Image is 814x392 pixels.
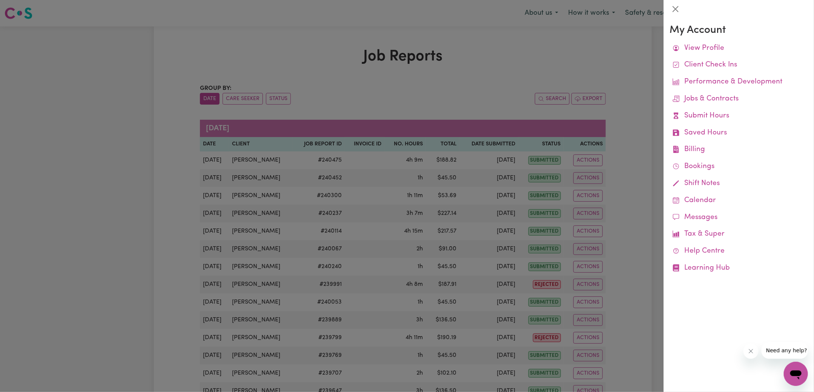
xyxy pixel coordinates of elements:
a: Shift Notes [670,175,808,192]
a: Help Centre [670,243,808,260]
a: Jobs & Contracts [670,91,808,108]
a: Messages [670,209,808,226]
a: Calendar [670,192,808,209]
a: View Profile [670,40,808,57]
a: Saved Hours [670,125,808,142]
a: Learning Hub [670,260,808,277]
a: Billing [670,141,808,158]
button: Close [670,3,682,15]
iframe: Message from company [762,342,808,359]
h3: My Account [670,24,808,37]
a: Bookings [670,158,808,175]
a: Performance & Development [670,74,808,91]
a: Tax & Super [670,226,808,243]
iframe: Button to launch messaging window [784,362,808,386]
iframe: Close message [743,344,759,359]
a: Client Check Ins [670,57,808,74]
a: Submit Hours [670,108,808,125]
